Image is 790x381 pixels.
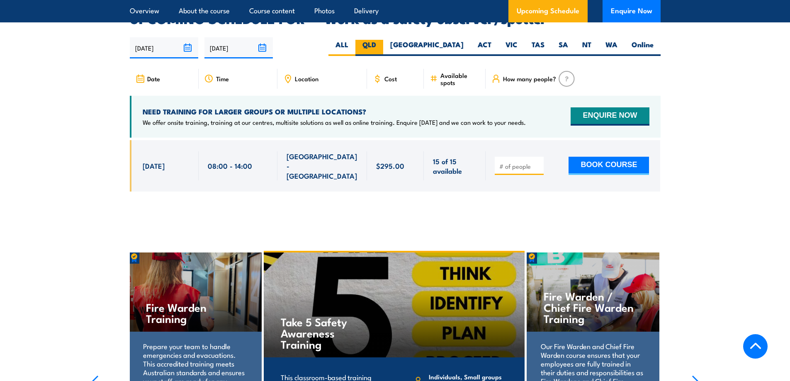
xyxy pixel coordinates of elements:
label: ALL [328,40,355,56]
h4: NEED TRAINING FOR LARGER GROUPS OR MULTIPLE LOCATIONS? [143,107,526,116]
label: QLD [355,40,383,56]
h4: Fire Warden Training [146,301,244,324]
label: VIC [498,40,525,56]
span: Location [295,75,318,82]
span: Time [216,75,229,82]
input: From date [130,37,198,58]
label: NT [575,40,598,56]
label: ACT [471,40,498,56]
span: 08:00 - 14:00 [208,161,252,170]
label: SA [552,40,575,56]
h2: UPCOMING SCHEDULE FOR - "Work as a safety observer/spotter" [130,12,661,24]
button: ENQUIRE NOW [571,107,649,126]
label: TAS [525,40,552,56]
input: To date [204,37,273,58]
span: How many people? [503,75,556,82]
span: Date [147,75,160,82]
span: Available spots [440,72,480,86]
span: [DATE] [143,161,165,170]
h4: Fire Warden / Chief Fire Warden Training [544,290,642,324]
span: $295.00 [376,161,404,170]
span: [GEOGRAPHIC_DATA] - [GEOGRAPHIC_DATA] [287,151,358,180]
label: WA [598,40,625,56]
p: We offer onsite training, training at our centres, multisite solutions as well as online training... [143,118,526,126]
span: Cost [384,75,397,82]
span: 15 of 15 available [433,156,476,176]
label: Online [625,40,661,56]
input: # of people [499,162,541,170]
label: [GEOGRAPHIC_DATA] [383,40,471,56]
button: BOOK COURSE [569,157,649,175]
h4: Take 5 Safety Awareness Training [281,316,378,349]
